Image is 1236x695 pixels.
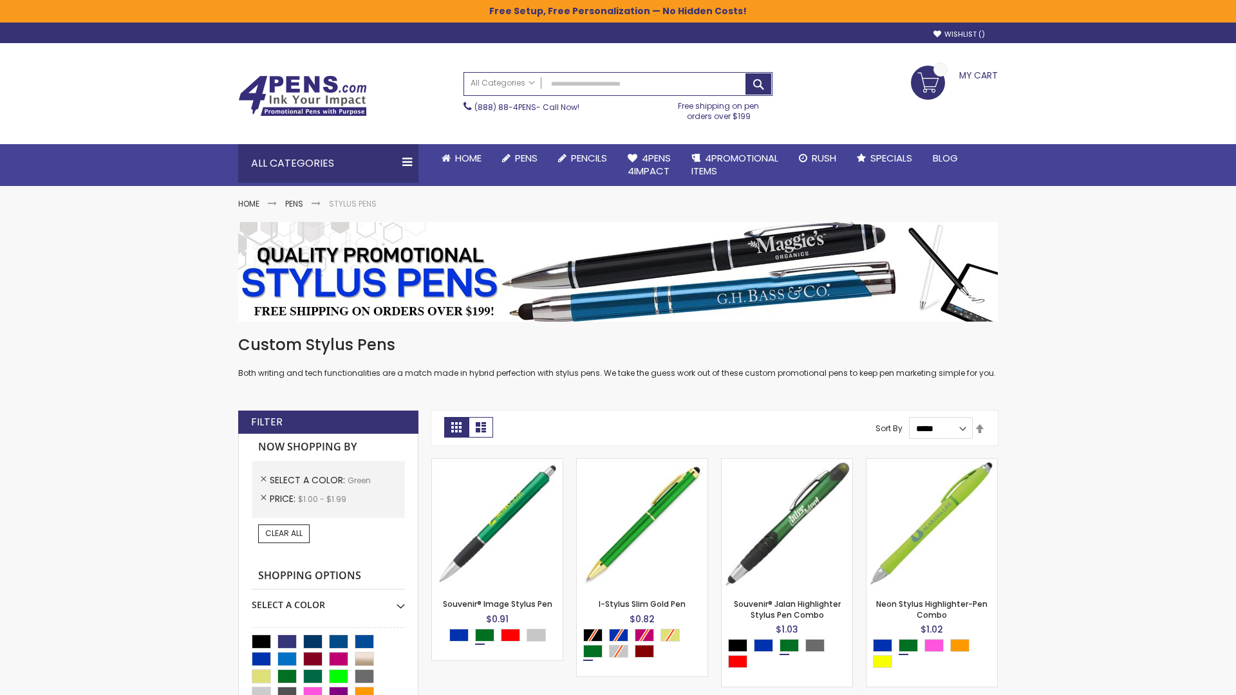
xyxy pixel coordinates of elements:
[238,335,998,355] h1: Custom Stylus Pens
[922,144,968,172] a: Blog
[258,524,310,542] a: Clear All
[501,629,520,642] div: Red
[492,144,548,172] a: Pens
[873,639,997,671] div: Select A Color
[728,639,747,652] div: Black
[270,492,298,505] span: Price
[238,144,418,183] div: All Categories
[285,198,303,209] a: Pens
[577,459,707,589] img: I-Stylus Slim Gold-Green
[515,151,538,165] span: Pens
[471,78,535,88] span: All Categories
[449,629,469,642] div: Blue
[298,494,346,505] span: $1.00 - $1.99
[252,562,405,590] strong: Shopping Options
[950,639,969,652] div: Orange
[583,645,603,658] div: Green
[449,629,552,645] div: Select A Color
[722,458,852,469] a: Souvenir® Jalan Highlighter Stylus Pen Combo-Green
[805,639,825,652] div: Grey
[443,598,552,609] a: Souvenir® Image Stylus Pen
[527,629,546,642] div: Silver
[617,144,681,186] a: 4Pens4impact
[873,639,892,652] div: Blue
[270,474,348,486] span: Select A Color
[789,144,847,172] a: Rush
[870,151,912,165] span: Specials
[873,655,892,668] div: Yellow
[252,434,405,461] strong: Now Shopping by
[866,458,997,469] a: Neon Stylus Highlighter-Pen Combo-Green
[474,102,579,113] span: - Call Now!
[812,151,836,165] span: Rush
[455,151,482,165] span: Home
[776,623,798,636] span: $1.03
[486,613,509,625] span: $0.91
[238,222,998,322] img: Stylus Pens
[681,144,789,186] a: 4PROMOTIONALITEMS
[238,335,998,379] div: Both writing and tech functionalities are a match made in hybrid perfection with stylus pens. We ...
[444,417,469,438] strong: Grid
[348,475,371,486] span: Green
[475,629,494,642] div: Green
[464,73,541,94] a: All Categories
[432,458,563,469] a: Souvenir® Image Stylus Pen-Green
[924,639,944,652] div: Pink
[876,423,903,434] label: Sort By
[728,655,747,668] div: Red
[251,415,283,429] strong: Filter
[780,639,799,652] div: Green
[933,151,958,165] span: Blog
[734,598,841,620] a: Souvenir® Jalan Highlighter Stylus Pen Combo
[866,459,997,589] img: Neon Stylus Highlighter-Pen Combo-Green
[728,639,852,671] div: Select A Color
[722,459,852,589] img: Souvenir® Jalan Highlighter Stylus Pen Combo-Green
[329,198,377,209] strong: Stylus Pens
[238,75,367,116] img: 4Pens Custom Pens and Promotional Products
[899,639,918,652] div: Green
[432,459,563,589] img: Souvenir® Image Stylus Pen-Green
[876,598,988,620] a: Neon Stylus Highlighter-Pen Combo
[548,144,617,172] a: Pencils
[474,102,536,113] a: (888) 88-4PENS
[238,198,259,209] a: Home
[691,151,778,178] span: 4PROMOTIONAL ITEMS
[577,458,707,469] a: I-Stylus Slim Gold-Green
[665,96,773,122] div: Free shipping on pen orders over $199
[630,613,655,625] span: $0.82
[635,645,654,658] div: Wine
[847,144,922,172] a: Specials
[252,589,405,611] div: Select A Color
[431,144,492,172] a: Home
[583,629,707,661] div: Select A Color
[921,623,943,636] span: $1.02
[754,639,773,652] div: Blue
[265,528,303,539] span: Clear All
[599,598,686,609] a: I-Stylus Slim Gold Pen
[571,151,607,165] span: Pencils
[933,30,985,39] a: Wishlist
[628,151,671,178] span: 4Pens 4impact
